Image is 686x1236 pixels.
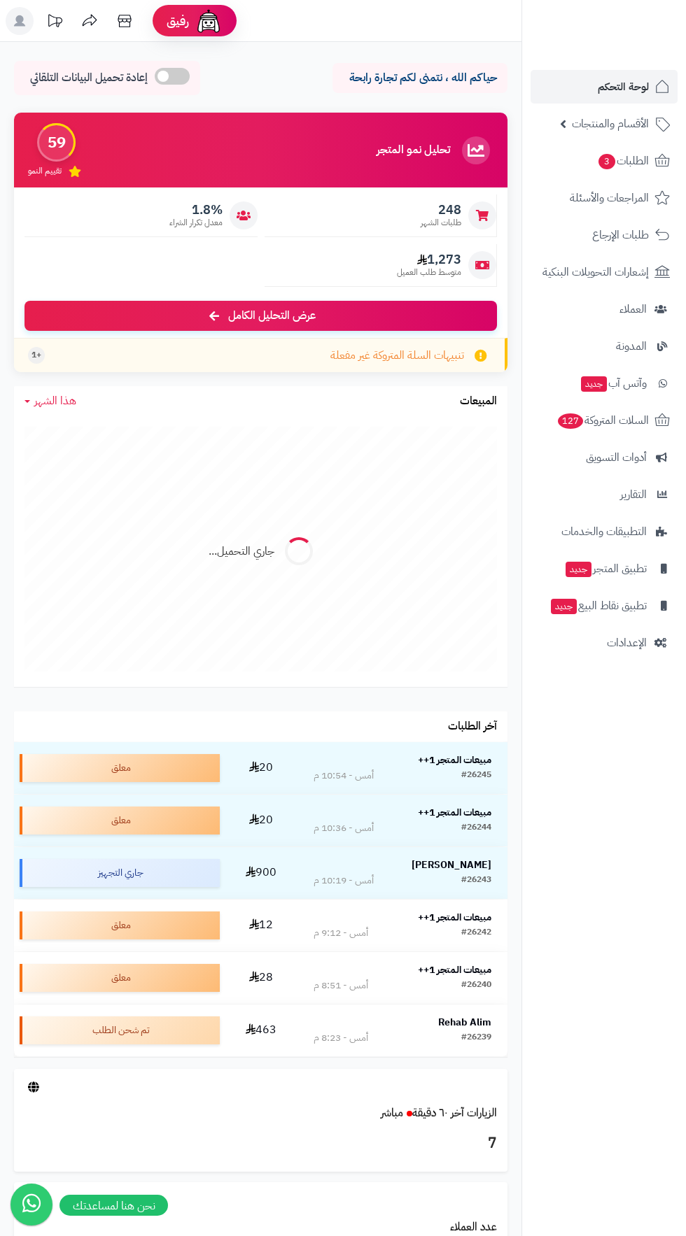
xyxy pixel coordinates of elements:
h3: المبيعات [460,395,497,408]
span: طلبات الشهر [421,217,461,229]
strong: مبيعات المتجر 1++ [418,910,491,925]
div: معلق [20,807,220,834]
div: #26245 [461,769,491,783]
span: +1 [31,349,41,361]
div: جاري التجهيز [20,859,220,887]
span: الإعدادات [607,633,647,653]
span: 1.8% [169,202,223,218]
td: 12 [225,900,297,951]
span: العملاء [619,299,647,319]
span: تنبيهات السلة المتروكة غير مفعلة [330,348,464,364]
td: 20 [225,795,297,846]
img: ai-face.png [195,7,223,35]
strong: مبيعات المتجر 1++ [418,962,491,977]
span: جديد [566,562,591,577]
div: أمس - 8:23 م [314,1031,368,1045]
small: مباشر [381,1104,403,1121]
span: السلات المتروكة [556,411,649,430]
span: الطلبات [597,151,649,171]
span: تقييم النمو [28,165,62,177]
a: الطلبات3 [531,144,678,178]
a: تطبيق نقاط البيعجديد [531,589,678,623]
a: طلبات الإرجاع [531,218,678,252]
div: معلق [20,911,220,939]
td: 28 [225,952,297,1004]
a: المدونة [531,329,678,363]
img: logo-2.png [591,27,673,56]
span: 3 [598,153,615,169]
a: عدد العملاء [450,1219,497,1235]
a: إشعارات التحويلات البنكية [531,255,678,289]
div: #26240 [461,979,491,993]
a: وآتس آبجديد [531,367,678,400]
div: معلق [20,964,220,992]
h3: 7 [24,1132,497,1156]
span: تطبيق نقاط البيع [549,596,647,616]
span: 127 [557,413,584,429]
h3: آخر الطلبات [448,720,497,733]
span: إعادة تحميل البيانات التلقائي [30,70,148,86]
a: المراجعات والأسئلة [531,181,678,215]
a: السلات المتروكة127 [531,404,678,437]
a: تحديثات المنصة [37,7,72,38]
div: أمس - 10:54 م [314,769,374,783]
span: لوحة التحكم [598,77,649,97]
span: المدونة [616,336,647,356]
div: أمس - 10:36 م [314,821,374,835]
span: رفيق [167,13,189,29]
a: التطبيقات والخدمات [531,515,678,548]
a: لوحة التحكم [531,70,678,104]
span: 248 [421,202,461,218]
span: المراجعات والأسئلة [570,188,649,208]
a: أدوات التسويق [531,441,678,474]
a: هذا الشهر [24,393,76,409]
span: التقارير [620,485,647,504]
span: جديد [581,376,607,392]
a: عرض التحليل الكامل [24,301,497,331]
td: 900 [225,847,297,899]
div: أمس - 8:51 م [314,979,368,993]
span: وآتس آب [580,374,647,393]
span: عرض التحليل الكامل [228,308,316,324]
span: هذا الشهر [34,392,76,409]
div: معلق [20,754,220,782]
span: 1,273 [397,252,461,267]
div: أمس - 9:12 م [314,926,368,940]
a: الزيارات آخر ٦٠ دقيقةمباشر [381,1104,497,1121]
div: #26242 [461,926,491,940]
a: التقارير [531,478,678,511]
strong: مبيعات المتجر 1++ [418,805,491,820]
span: معدل تكرار الشراء [169,217,223,229]
div: #26243 [461,874,491,888]
h3: تحليل نمو المتجر [377,144,450,157]
span: أدوات التسويق [586,448,647,467]
span: إشعارات التحويلات البنكية [542,262,649,282]
a: الإعدادات [531,626,678,660]
a: العملاء [531,292,678,326]
div: تم شحن الطلب [20,1016,220,1044]
td: 463 [225,1004,297,1056]
strong: مبيعات المتجر 1++ [418,753,491,767]
td: 20 [225,742,297,794]
span: طلبات الإرجاع [592,225,649,245]
span: جديد [551,599,577,614]
div: جاري التحميل... [209,544,274,560]
strong: [PERSON_NAME] [412,858,491,872]
span: تطبيق المتجر [564,559,647,578]
a: تطبيق المتجرجديد [531,552,678,585]
p: حياكم الله ، نتمنى لكم تجارة رابحة [343,70,497,86]
div: أمس - 10:19 م [314,874,374,888]
span: التطبيقات والخدمات [561,522,647,541]
span: الأقسام والمنتجات [572,114,649,134]
strong: Rehab Alim [438,1015,491,1030]
div: #26244 [461,821,491,835]
span: متوسط طلب العميل [397,267,461,278]
div: #26239 [461,1031,491,1045]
